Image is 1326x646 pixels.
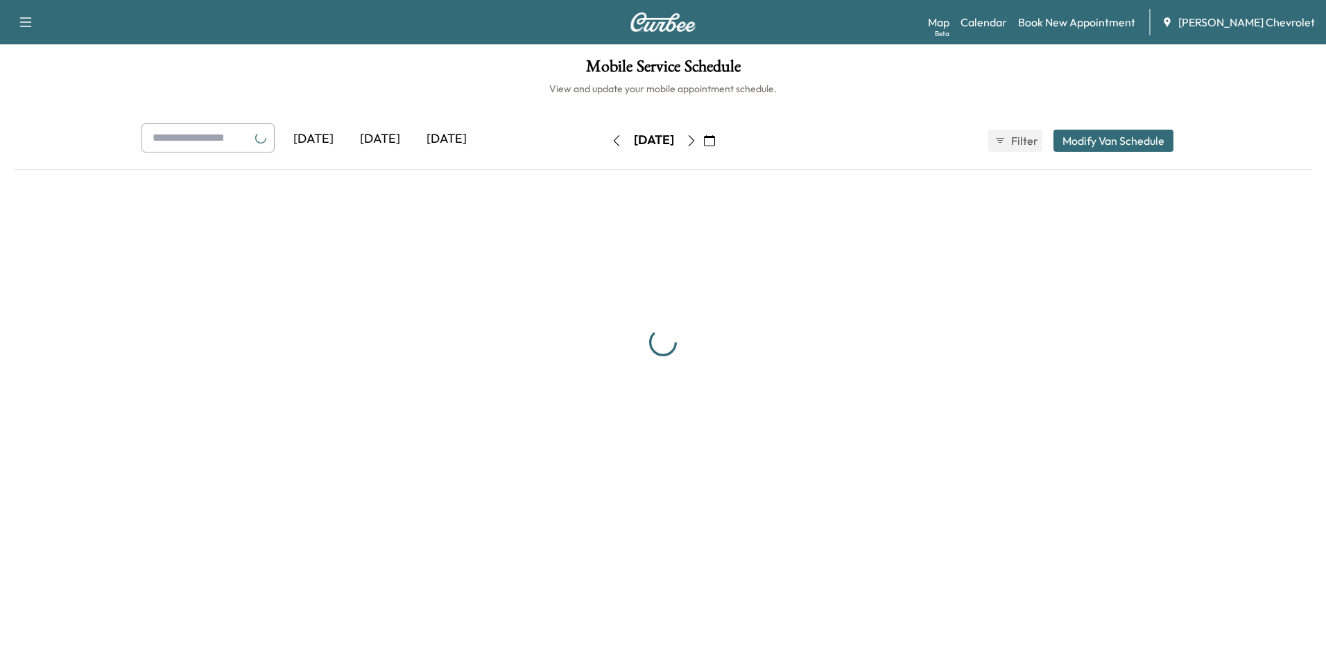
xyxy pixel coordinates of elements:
[413,123,480,155] div: [DATE]
[14,82,1312,96] h6: View and update your mobile appointment schedule.
[928,14,949,30] a: MapBeta
[347,123,413,155] div: [DATE]
[630,12,696,32] img: Curbee Logo
[14,58,1312,82] h1: Mobile Service Schedule
[1018,14,1135,30] a: Book New Appointment
[935,28,949,39] div: Beta
[1178,14,1315,30] span: [PERSON_NAME] Chevrolet
[1011,132,1036,149] span: Filter
[961,14,1007,30] a: Calendar
[280,123,347,155] div: [DATE]
[988,130,1042,152] button: Filter
[634,132,674,149] div: [DATE]
[1053,130,1173,152] button: Modify Van Schedule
